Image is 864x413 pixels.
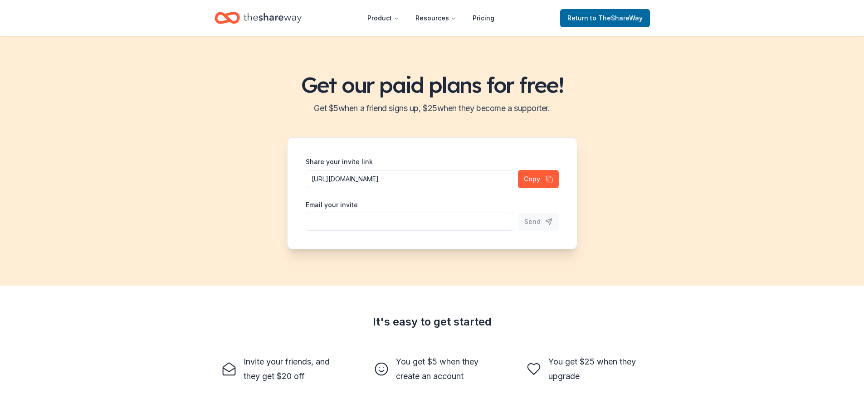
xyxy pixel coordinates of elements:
label: Email your invite [306,200,358,209]
div: It's easy to get started [215,315,650,329]
a: Home [215,7,302,29]
a: Pricing [465,9,502,27]
div: You get $5 when they create an account [396,355,490,384]
h1: Get our paid plans for free! [11,72,853,97]
button: Product [360,9,406,27]
span: Return [567,13,643,24]
button: Resources [408,9,464,27]
span: to TheShareWay [590,14,643,22]
h2: Get $ 5 when a friend signs up, $ 25 when they become a supporter. [11,101,853,116]
label: Share your invite link [306,157,373,166]
button: Copy [518,170,559,188]
div: You get $25 when they upgrade [548,355,643,384]
div: Invite your friends, and they get $20 off [244,355,338,384]
a: Returnto TheShareWay [560,9,650,27]
nav: Main [360,7,502,29]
